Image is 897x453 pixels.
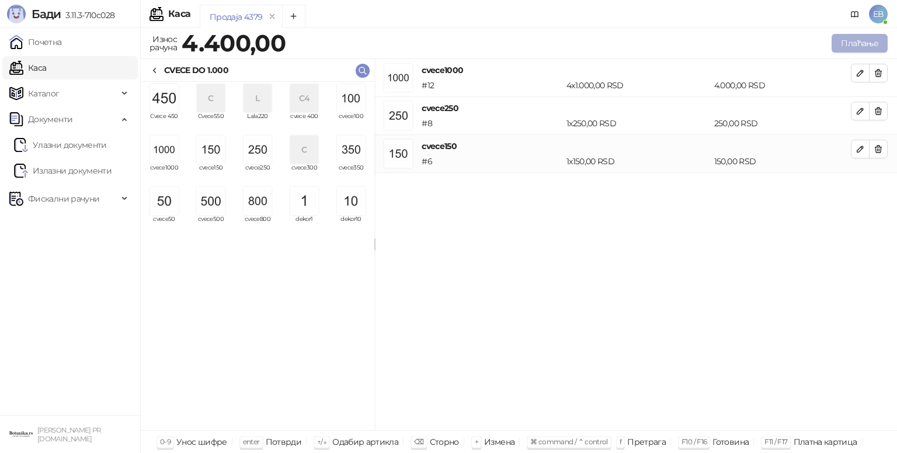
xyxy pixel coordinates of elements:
span: 0-9 [160,437,171,446]
span: cvece100 [332,113,370,131]
h4: cvece1000 [422,64,851,77]
img: Slika [150,187,178,215]
span: Фискални рачуни [28,187,99,210]
div: L [244,84,272,112]
a: Излазни документи [14,159,112,182]
div: C4 [290,84,318,112]
a: Документација [846,5,864,23]
a: Каса [9,56,46,79]
button: remove [265,12,280,22]
a: Почетна [9,30,62,54]
div: 4.000,00 RSD [712,79,853,92]
span: cvece800 [239,216,276,234]
img: Slika [337,187,365,215]
a: Ulazni dokumentiУлазни документи [14,133,107,157]
span: F10 / F16 [682,437,707,446]
span: ↑/↓ [317,437,326,446]
div: 250,00 RSD [712,117,853,130]
div: Каса [168,9,190,19]
span: Документи [28,108,72,131]
span: Каталог [28,82,60,105]
div: Претрага [627,434,666,449]
span: 3.11.3-710c028 [61,10,114,20]
div: Платна картица [794,434,857,449]
span: EB [869,5,888,23]
div: grid [141,82,374,430]
span: cvece500 [192,216,230,234]
div: 1 x 250,00 RSD [564,117,712,130]
div: Потврди [266,434,302,449]
div: C [290,136,318,164]
span: ⌫ [414,437,423,446]
span: Cvece550 [192,113,230,131]
img: Slika [197,136,225,164]
div: # 6 [419,155,564,168]
img: Slika [197,187,225,215]
img: Slika [337,84,365,112]
span: Бади [32,7,61,21]
div: Сторно [430,434,459,449]
h4: cvece250 [422,102,851,115]
small: [PERSON_NAME] PR [DOMAIN_NAME] [37,426,101,443]
strong: 4.400,00 [182,29,286,57]
span: cvece50 [145,216,183,234]
div: # 8 [419,117,564,130]
div: Одабир артикла [332,434,398,449]
span: + [475,437,478,446]
img: Slika [150,136,178,164]
img: Logo [7,5,26,23]
div: C [197,84,225,112]
img: Slika [244,136,272,164]
div: 4 x 1.000,00 RSD [564,79,712,92]
div: Продаја 4379 [210,11,262,23]
div: Унос шифре [176,434,227,449]
h4: cvece150 [422,140,851,153]
span: ⌘ command / ⌃ control [530,437,608,446]
span: Lala220 [239,113,276,131]
div: Измена [484,434,514,449]
button: Плаћање [832,34,888,53]
img: Slika [337,136,365,164]
span: cvece350 [332,165,370,182]
span: cvece250 [239,165,276,182]
span: dekor1 [286,216,323,234]
div: CVECE DO 1.000 [164,64,228,77]
span: f [620,437,621,446]
span: cvece150 [192,165,230,182]
img: Slika [244,187,272,215]
img: 64x64-companyLogo-0e2e8aaa-0bd2-431b-8613-6e3c65811325.png [9,423,33,446]
span: enter [243,437,260,446]
div: Готовина [712,434,749,449]
span: Cvece 450 [145,113,183,131]
span: dekor10 [332,216,370,234]
div: 150,00 RSD [712,155,853,168]
span: cvece1000 [145,165,183,182]
div: # 12 [419,79,564,92]
div: 1 x 150,00 RSD [564,155,712,168]
img: Slika [290,187,318,215]
img: Slika [150,84,178,112]
button: Add tab [282,5,305,28]
div: Износ рачуна [147,32,179,55]
span: F11 / F17 [764,437,787,446]
span: cvece 400 [286,113,323,131]
span: cvece300 [286,165,323,182]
